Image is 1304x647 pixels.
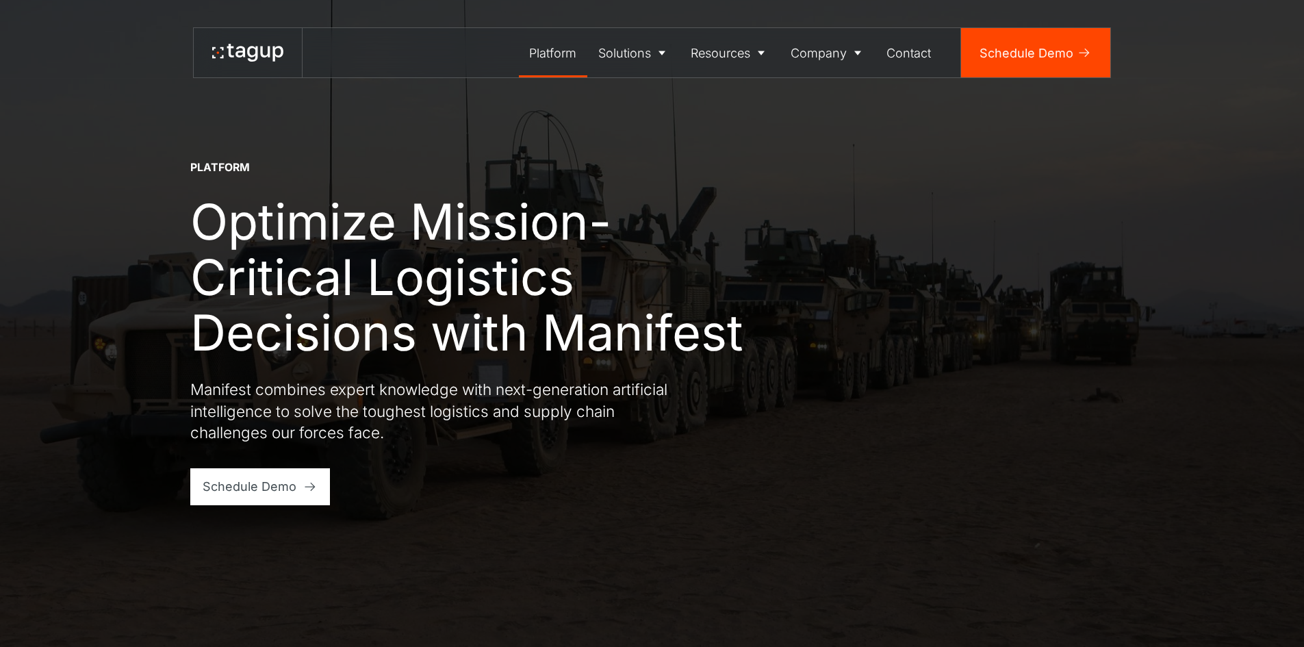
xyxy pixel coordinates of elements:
div: Platform [190,160,250,175]
a: Schedule Demo [961,28,1110,77]
div: Schedule Demo [980,44,1073,62]
a: Contact [876,28,943,77]
h1: Optimize Mission-Critical Logistics Decisions with Manifest [190,194,765,360]
a: Company [780,28,876,77]
div: Company [791,44,847,62]
div: Solutions [598,44,651,62]
div: Schedule Demo [203,477,296,496]
a: Solutions [587,28,680,77]
p: Manifest combines expert knowledge with next-generation artificial intelligence to solve the toug... [190,379,683,444]
a: Resources [680,28,780,77]
div: Resources [691,44,750,62]
div: Platform [529,44,576,62]
div: Contact [886,44,931,62]
a: Platform [519,28,588,77]
a: Schedule Demo [190,468,331,505]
